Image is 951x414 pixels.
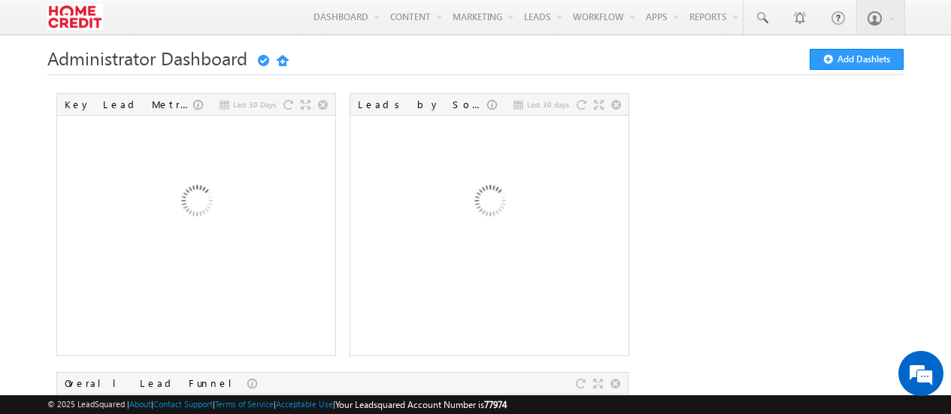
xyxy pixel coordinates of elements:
div: Key Lead Metrics [65,98,193,111]
a: Terms of Service [215,399,274,409]
span: Last 30 Days [233,98,276,111]
span: Administrator Dashboard [47,46,247,70]
button: Add Dashlets [810,49,904,70]
img: Loading... [408,122,570,284]
div: Overall Lead Funnel [65,376,247,390]
span: Your Leadsquared Account Number is [335,399,507,410]
div: Leads by Sources [358,98,487,111]
img: Loading... [115,122,277,284]
span: Last 30 days [527,98,569,111]
span: 77974 [484,399,507,410]
span: © 2025 LeadSquared | | | | | [47,397,507,412]
a: Acceptable Use [276,399,333,409]
a: About [129,399,151,409]
img: Custom Logo [47,4,102,30]
a: Contact Support [153,399,213,409]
